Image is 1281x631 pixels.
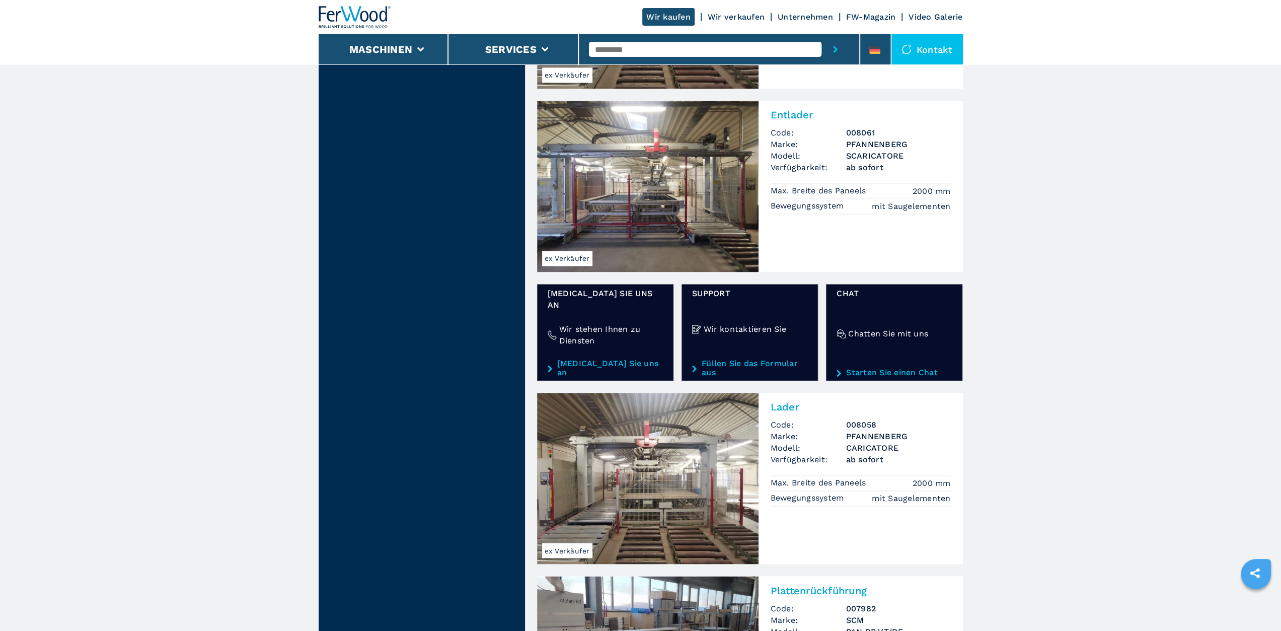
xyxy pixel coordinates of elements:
span: Support [692,288,807,299]
a: Entlader PFANNENBERG SCARICATOREex VerkäuferEntladerCode:008061Marke:PFANNENBERGModell:SCARICATOR... [537,101,963,272]
a: Wir kaufen [642,8,695,26]
h4: Chatten Sie mit uns [848,328,928,339]
a: [MEDICAL_DATA] Sie uns an [548,359,663,377]
span: Modell: [771,442,846,454]
span: ex Verkäufer [542,67,592,83]
p: Bewegungssystem [771,493,847,504]
h3: CARICATORE [846,442,951,454]
p: Max. Breite des Paneels [771,477,869,488]
h2: Plattenrückführung [771,584,951,596]
button: Services [485,43,537,55]
button: submit-button [821,34,849,64]
h3: 008058 [846,419,951,431]
span: Code: [771,127,846,138]
em: 2000 mm [913,185,951,197]
h3: PFANNENBERG [846,431,951,442]
a: Unternehmen [778,12,833,22]
h3: 008061 [846,127,951,138]
span: Modell: [771,150,846,162]
img: Chatten Sie mit uns [837,329,846,338]
span: Code: [771,419,846,431]
h3: PFANNENBERG [846,138,951,150]
h4: Wir kontaktieren Sie [704,323,786,335]
span: Chat [837,288,952,299]
img: Wir stehen Ihnen zu Diensten [548,330,557,339]
a: Füllen Sie das Formular aus [692,359,807,377]
a: Video Galerie [909,12,962,22]
a: sharethis [1242,560,1267,586]
p: Bewegungssystem [771,200,847,212]
span: Code: [771,602,846,614]
img: Wir kontaktieren Sie [692,325,701,334]
span: [MEDICAL_DATA] Sie uns an [548,288,663,311]
span: Verfügbarkeit: [771,162,846,173]
span: Verfügbarkeit: [771,454,846,465]
h4: Wir stehen Ihnen zu Diensten [559,323,663,346]
iframe: Chat [1238,586,1273,623]
h3: SCM [846,614,951,625]
button: Maschinen [349,43,412,55]
em: mit Saugelementen [872,200,950,212]
span: Marke: [771,431,846,442]
a: Lader PFANNENBERG CARICATOREex VerkäuferLaderCode:008058Marke:PFANNENBERGModell:CARICATOREVerfügb... [537,393,963,564]
a: Starten Sie einen Chat [837,368,952,377]
em: mit Saugelementen [872,493,950,504]
h3: 007982 [846,602,951,614]
h2: Entlader [771,109,951,121]
img: Ferwood [319,6,391,28]
a: Wir verkaufen [708,12,765,22]
h3: SCARICATORE [846,150,951,162]
span: ex Verkäufer [542,543,592,558]
a: FW-Magazin [846,12,896,22]
p: Max. Breite des Paneels [771,185,869,196]
span: ab sofort [846,162,951,173]
span: Marke: [771,138,846,150]
img: Entlader PFANNENBERG SCARICATORE [537,101,759,272]
img: Kontakt [901,44,912,54]
em: 2000 mm [913,477,951,489]
span: ab sofort [846,454,951,465]
img: Lader PFANNENBERG CARICATORE [537,393,759,564]
h2: Lader [771,401,951,413]
span: ex Verkäufer [542,251,592,266]
div: Kontakt [891,34,963,64]
span: Marke: [771,614,846,625]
